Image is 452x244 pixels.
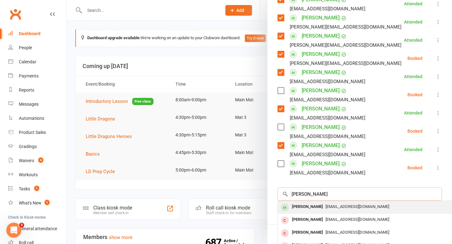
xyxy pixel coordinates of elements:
[19,31,40,36] div: Dashboard
[302,122,340,132] a: [PERSON_NAME]
[8,6,23,22] a: Clubworx
[8,196,66,210] a: What's New1
[281,204,289,211] div: member
[19,59,36,64] div: Calendar
[407,129,422,133] div: Booked
[404,111,422,115] div: Attended
[8,27,66,41] a: Dashboard
[6,223,21,238] iframe: Intercom live chat
[404,147,422,152] div: Attended
[290,169,365,177] div: [EMAIL_ADDRESS][DOMAIN_NAME]
[326,217,389,222] span: [EMAIL_ADDRESS][DOMAIN_NAME]
[290,132,365,141] div: [EMAIL_ADDRESS][DOMAIN_NAME]
[302,67,340,77] a: [PERSON_NAME]
[404,2,422,6] div: Attended
[302,141,340,151] a: [PERSON_NAME]
[19,73,39,78] div: Payments
[302,13,340,23] a: [PERSON_NAME]
[8,125,66,140] a: Product Sales
[289,202,326,211] div: [PERSON_NAME]
[281,229,289,237] div: member
[290,23,401,31] div: [PERSON_NAME][EMAIL_ADDRESS][DOMAIN_NAME]
[19,45,32,50] div: People
[19,172,38,177] div: Workouts
[45,200,50,205] span: 1
[290,114,365,122] div: [EMAIL_ADDRESS][DOMAIN_NAME]
[19,200,41,205] div: What's New
[290,151,365,159] div: [EMAIL_ADDRESS][DOMAIN_NAME]
[289,228,326,237] div: [PERSON_NAME]
[19,223,24,228] span: 3
[19,102,39,107] div: Messages
[326,230,389,235] span: [EMAIL_ADDRESS][DOMAIN_NAME]
[281,216,289,224] div: member
[8,97,66,111] a: Messages
[8,182,66,196] a: Tasks 1
[302,31,340,41] a: [PERSON_NAME]
[290,96,365,104] div: [EMAIL_ADDRESS][DOMAIN_NAME]
[8,154,66,168] a: Waivers 4
[407,93,422,97] div: Booked
[290,41,401,49] div: [PERSON_NAME][EMAIL_ADDRESS][DOMAIN_NAME]
[19,144,37,149] div: Gradings
[19,116,44,121] div: Automations
[326,204,389,209] span: [EMAIL_ADDRESS][DOMAIN_NAME]
[8,69,66,83] a: Payments
[290,59,401,67] div: [PERSON_NAME][EMAIL_ADDRESS][DOMAIN_NAME]
[302,49,340,59] a: [PERSON_NAME]
[8,222,66,236] a: General attendance kiosk mode
[302,104,340,114] a: [PERSON_NAME]
[8,111,66,125] a: Automations
[289,215,326,224] div: [PERSON_NAME]
[302,86,340,96] a: [PERSON_NAME]
[407,56,422,61] div: Booked
[19,158,34,163] div: Waivers
[19,226,57,231] div: General attendance
[404,74,422,79] div: Attended
[19,186,30,191] div: Tasks
[8,168,66,182] a: Workouts
[404,20,422,24] div: Attended
[8,140,66,154] a: Gradings
[38,157,43,163] span: 4
[19,88,34,93] div: Reports
[302,159,340,169] a: [PERSON_NAME]
[8,41,66,55] a: People
[34,186,39,191] span: 1
[8,83,66,97] a: Reports
[19,130,46,135] div: Product Sales
[290,5,365,13] div: [EMAIL_ADDRESS][DOMAIN_NAME]
[407,166,422,170] div: Booked
[8,55,66,69] a: Calendar
[404,38,422,42] div: Attended
[290,77,365,86] div: [EMAIL_ADDRESS][DOMAIN_NAME]
[277,188,442,201] input: Search to add attendees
